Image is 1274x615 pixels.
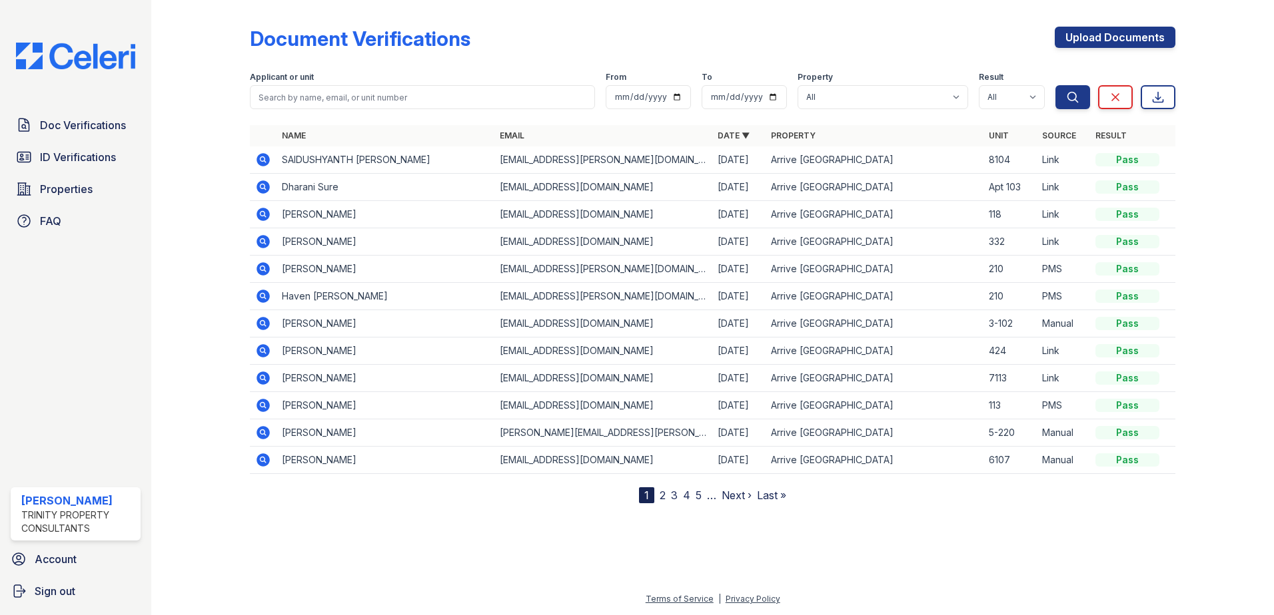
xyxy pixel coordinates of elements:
[1055,27,1175,48] a: Upload Documents
[1037,447,1090,474] td: Manual
[1037,146,1090,174] td: Link
[1037,283,1090,310] td: PMS
[1037,256,1090,283] td: PMS
[1095,208,1159,221] div: Pass
[766,419,983,447] td: Arrive [GEOGRAPHIC_DATA]
[494,310,712,337] td: [EMAIL_ADDRESS][DOMAIN_NAME]
[983,256,1037,283] td: 210
[1037,419,1090,447] td: Manual
[5,578,146,604] a: Sign out
[979,72,1003,83] label: Result
[250,27,470,51] div: Document Verifications
[11,112,141,138] a: Doc Verifications
[40,149,116,165] span: ID Verifications
[1095,235,1159,248] div: Pass
[250,72,314,83] label: Applicant or unit
[1037,365,1090,392] td: Link
[494,174,712,201] td: [EMAIL_ADDRESS][DOMAIN_NAME]
[11,208,141,234] a: FAQ
[1095,180,1159,194] div: Pass
[766,365,983,392] td: Arrive [GEOGRAPHIC_DATA]
[1037,310,1090,337] td: Manual
[250,85,595,109] input: Search by name, email, or unit number
[712,146,766,174] td: [DATE]
[11,176,141,202] a: Properties
[494,365,712,392] td: [EMAIL_ADDRESS][DOMAIN_NAME]
[766,392,983,419] td: Arrive [GEOGRAPHIC_DATA]
[1095,344,1159,357] div: Pass
[983,146,1037,174] td: 8104
[707,487,716,503] span: …
[722,489,752,502] a: Next ›
[712,365,766,392] td: [DATE]
[983,419,1037,447] td: 5-220
[712,447,766,474] td: [DATE]
[766,201,983,228] td: Arrive [GEOGRAPHIC_DATA]
[1042,130,1076,140] a: Source
[494,419,712,447] td: [PERSON_NAME][EMAIL_ADDRESS][PERSON_NAME][DOMAIN_NAME]
[702,72,712,83] label: To
[757,489,786,502] a: Last »
[35,551,77,567] span: Account
[766,228,983,256] td: Arrive [GEOGRAPHIC_DATA]
[1037,228,1090,256] td: Link
[5,546,146,572] a: Account
[683,489,690,502] a: 4
[671,489,678,502] a: 3
[712,337,766,365] td: [DATE]
[712,228,766,256] td: [DATE]
[983,447,1037,474] td: 6107
[1037,201,1090,228] td: Link
[1095,317,1159,330] div: Pass
[500,130,524,140] a: Email
[983,365,1037,392] td: 7113
[277,392,494,419] td: [PERSON_NAME]
[606,72,626,83] label: From
[766,447,983,474] td: Arrive [GEOGRAPHIC_DATA]
[277,201,494,228] td: [PERSON_NAME]
[1095,290,1159,303] div: Pass
[277,365,494,392] td: [PERSON_NAME]
[277,283,494,310] td: Haven [PERSON_NAME]
[712,256,766,283] td: [DATE]
[40,117,126,133] span: Doc Verifications
[718,130,750,140] a: Date ▼
[1095,130,1127,140] a: Result
[712,283,766,310] td: [DATE]
[494,201,712,228] td: [EMAIL_ADDRESS][DOMAIN_NAME]
[277,174,494,201] td: Dharani Sure
[983,201,1037,228] td: 118
[1037,392,1090,419] td: PMS
[11,144,141,170] a: ID Verifications
[21,493,135,509] div: [PERSON_NAME]
[1095,262,1159,276] div: Pass
[494,337,712,365] td: [EMAIL_ADDRESS][DOMAIN_NAME]
[277,337,494,365] td: [PERSON_NAME]
[798,72,833,83] label: Property
[712,419,766,447] td: [DATE]
[696,489,702,502] a: 5
[277,419,494,447] td: [PERSON_NAME]
[277,146,494,174] td: SAIDUSHYANTH [PERSON_NAME]
[40,181,93,197] span: Properties
[5,43,146,69] img: CE_Logo_Blue-a8612792a0a2168367f1c8372b55b34899dd931a85d93a1a3d3e32e68fde9ad4.png
[282,130,306,140] a: Name
[1095,399,1159,412] div: Pass
[712,174,766,201] td: [DATE]
[494,392,712,419] td: [EMAIL_ADDRESS][DOMAIN_NAME]
[639,487,654,503] div: 1
[277,228,494,256] td: [PERSON_NAME]
[494,256,712,283] td: [EMAIL_ADDRESS][PERSON_NAME][DOMAIN_NAME]
[494,283,712,310] td: [EMAIL_ADDRESS][PERSON_NAME][DOMAIN_NAME]
[277,256,494,283] td: [PERSON_NAME]
[21,509,135,535] div: Trinity Property Consultants
[766,146,983,174] td: Arrive [GEOGRAPHIC_DATA]
[766,337,983,365] td: Arrive [GEOGRAPHIC_DATA]
[40,213,61,229] span: FAQ
[983,174,1037,201] td: Apt 103
[766,310,983,337] td: Arrive [GEOGRAPHIC_DATA]
[771,130,816,140] a: Property
[1095,371,1159,385] div: Pass
[983,337,1037,365] td: 424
